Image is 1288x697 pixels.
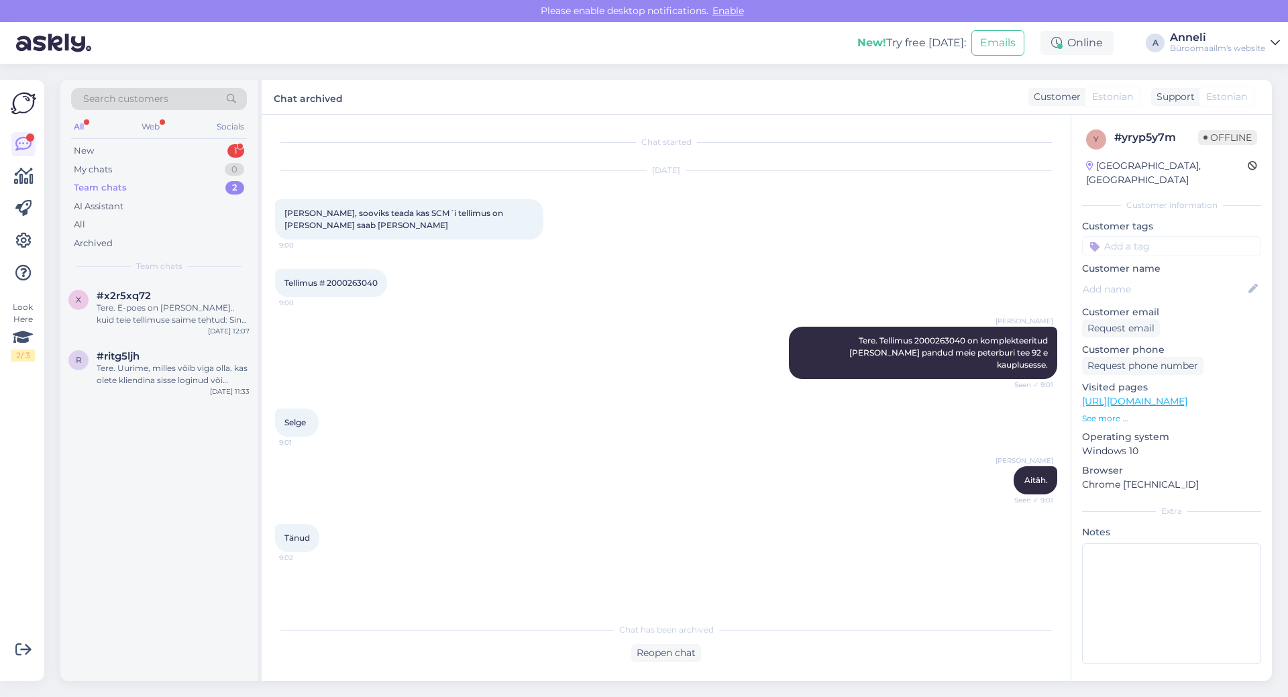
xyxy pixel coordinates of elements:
p: Customer phone [1082,343,1261,357]
div: AI Assistant [74,200,123,213]
div: Tere. Uurime, milles võib viga olla. kas olete kliendina sisse loginud või külalisena? [97,362,250,386]
span: Selge [284,417,306,427]
p: Operating system [1082,430,1261,444]
p: Customer name [1082,262,1261,276]
div: A [1146,34,1165,52]
p: Chrome [TECHNICAL_ID] [1082,478,1261,492]
span: #x2r5xq72 [97,290,151,302]
div: Büroomaailm's website [1170,43,1265,54]
p: Customer email [1082,305,1261,319]
span: [PERSON_NAME], sooviks teada kas SCM´i tellimus on [PERSON_NAME] saab [PERSON_NAME] [284,208,505,230]
span: x [76,294,81,305]
div: Reopen chat [631,644,701,662]
div: Request email [1082,319,1160,337]
span: Estonian [1206,90,1247,104]
div: Try free [DATE]: [857,35,966,51]
span: Team chats [136,260,182,272]
div: Look Here [11,301,35,362]
img: Askly Logo [11,91,36,116]
span: y [1093,134,1099,144]
div: Socials [214,118,247,136]
div: New [74,144,94,158]
input: Add name [1083,282,1246,297]
div: Chat started [275,136,1057,148]
span: 9:01 [279,437,329,447]
a: [URL][DOMAIN_NAME] [1082,395,1187,407]
span: Tellimus # 2000263040 [284,278,378,288]
div: Support [1151,90,1195,104]
input: Add a tag [1082,236,1261,256]
span: [PERSON_NAME] [996,316,1053,326]
span: [PERSON_NAME] [996,455,1053,466]
div: My chats [74,163,112,176]
span: r [76,355,82,365]
span: Seen ✓ 9:01 [1003,495,1053,505]
div: Customer [1028,90,1081,104]
div: 2 [225,181,244,195]
p: Notes [1082,525,1261,539]
b: New! [857,36,886,49]
span: Search customers [83,92,168,106]
span: Enable [708,5,748,17]
div: All [74,218,85,231]
span: Seen ✓ 9:01 [1003,380,1053,390]
div: Request phone number [1082,357,1203,375]
span: 9:00 [279,240,329,250]
div: Tere. E-poes on [PERSON_NAME].. kuid teie tellimuse saime tehtud: Sinu tellimuse number on: 20002... [97,302,250,326]
div: Team chats [74,181,127,195]
p: Browser [1082,464,1261,478]
span: Tänud [284,533,310,543]
div: 1 [227,144,244,158]
span: Aitäh. [1024,475,1048,485]
div: Extra [1082,505,1261,517]
div: [DATE] 11:33 [210,386,250,396]
span: 9:00 [279,298,329,308]
div: Customer information [1082,199,1261,211]
span: Tere. Tellimus 2000263040 on komplekteeritud [PERSON_NAME] pandud meie peterburi tee 92 e kauplus... [849,335,1050,370]
button: Emails [971,30,1024,56]
div: # yryp5y7m [1114,129,1198,146]
div: [DATE] [275,164,1057,176]
div: Online [1040,31,1114,55]
p: Windows 10 [1082,444,1261,458]
label: Chat archived [274,88,343,106]
span: Estonian [1092,90,1133,104]
div: Archived [74,237,113,250]
div: All [71,118,87,136]
p: See more ... [1082,413,1261,425]
a: AnneliBüroomaailm's website [1170,32,1280,54]
div: [GEOGRAPHIC_DATA], [GEOGRAPHIC_DATA] [1086,159,1248,187]
div: Anneli [1170,32,1265,43]
div: 0 [225,163,244,176]
p: Visited pages [1082,380,1261,394]
div: Web [139,118,162,136]
p: Customer tags [1082,219,1261,233]
div: [DATE] 12:07 [208,326,250,336]
span: Offline [1198,130,1257,145]
div: 2 / 3 [11,350,35,362]
span: Chat has been archived [619,624,714,636]
span: #ritg5ljh [97,350,140,362]
span: 9:02 [279,553,329,563]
